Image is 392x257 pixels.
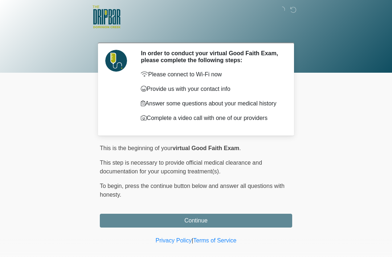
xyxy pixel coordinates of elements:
a: Terms of Service [193,237,236,244]
p: Provide us with your contact info [141,85,281,93]
span: This step is necessary to provide official medical clearance and documentation for your upcoming ... [100,160,262,174]
img: Agent Avatar [105,50,127,72]
img: The DRIPBaR - San Antonio Dominion Creek Logo [93,5,121,29]
strong: virtual Good Faith Exam [172,145,239,151]
span: This is the beginning of your [100,145,172,151]
p: Please connect to Wi-Fi now [141,70,281,79]
span: To begin, [100,183,125,189]
span: press the continue button below and answer all questions with honesty. [100,183,285,198]
p: Answer some questions about your medical history [141,99,281,108]
p: Complete a video call with one of our providers [141,114,281,123]
span: . [239,145,241,151]
a: Privacy Policy [156,237,192,244]
a: | [192,237,193,244]
h2: In order to conduct your virtual Good Faith Exam, please complete the following steps: [141,50,281,64]
button: Continue [100,214,292,228]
